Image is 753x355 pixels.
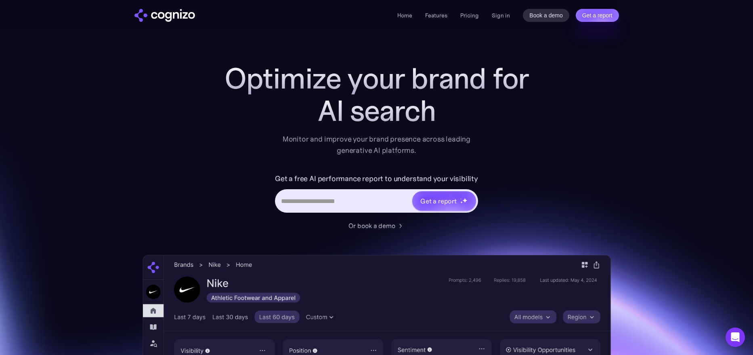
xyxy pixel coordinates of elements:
[275,172,478,217] form: Hero URL Input Form
[425,12,447,19] a: Features
[134,9,195,22] img: cognizo logo
[215,95,538,127] div: AI search
[460,12,479,19] a: Pricing
[275,172,478,185] label: Get a free AI performance report to understand your visibility
[348,221,395,230] div: Or book a demo
[397,12,412,19] a: Home
[215,62,538,95] h1: Optimize your brand for
[460,198,461,199] img: star
[277,133,476,156] div: Monitor and improve your brand presence across leading generative AI platforms.
[726,328,745,347] div: Open Intercom Messenger
[348,221,405,230] a: Or book a demo
[460,201,463,204] img: star
[462,198,468,203] img: star
[420,196,457,206] div: Get a report
[576,9,619,22] a: Get a report
[523,9,569,22] a: Book a demo
[411,190,477,211] a: Get a reportstarstarstar
[492,11,510,20] a: Sign in
[134,9,195,22] a: home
